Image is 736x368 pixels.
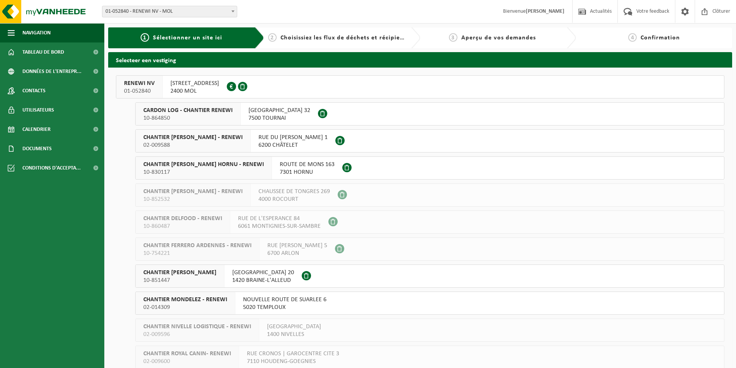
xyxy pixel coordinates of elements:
span: 10-830117 [143,168,264,176]
span: Tableau de bord [22,42,64,62]
span: 1400 NIVELLES [267,331,321,338]
span: ROUTE DE MONS 163 [280,161,335,168]
span: 5020 TEMPLOUX [243,304,326,311]
span: 3 [449,33,457,42]
span: Calendrier [22,120,51,139]
span: CHANTIER [PERSON_NAME] [143,269,216,276]
span: 02-009588 [143,141,243,149]
span: 02-009600 [143,358,231,365]
button: RENEWI NV 01-052840 [STREET_ADDRESS]2400 MOL [116,75,724,98]
span: Contacts [22,81,46,100]
span: 6200 CHÂTELET [258,141,328,149]
span: 01-052840 - RENEWI NV - MOL [102,6,237,17]
span: [GEOGRAPHIC_DATA] [267,323,321,331]
span: Aperçu de vos demandes [461,35,536,41]
span: 01-052840 [124,87,155,95]
span: 7301 HORNU [280,168,335,176]
span: CARDON LOG - CHANTIER RENEWI [143,107,233,114]
span: 10-851447 [143,276,216,284]
span: Utilisateurs [22,100,54,120]
span: 1 [141,33,149,42]
span: Sélectionner un site ici [153,35,222,41]
span: RUE DU [PERSON_NAME] 1 [258,134,328,141]
span: 7500 TOURNAI [248,114,310,122]
button: CHANTIER [PERSON_NAME] 10-851447 [GEOGRAPHIC_DATA] 201420 BRAINE-L'ALLEUD [135,265,724,288]
span: [GEOGRAPHIC_DATA] 20 [232,269,294,276]
span: 02-009596 [143,331,251,338]
span: 7110 HOUDENG-GOEGNIES [247,358,339,365]
span: Navigation [22,23,51,42]
span: 2400 MOL [170,87,219,95]
button: CHANTIER MONDELEZ - RENEWI 02-014309 NOUVELLE ROUTE DE SUARLEE 65020 TEMPLOUX [135,292,724,315]
span: 10-852532 [143,195,243,203]
span: RUE [PERSON_NAME] 5 [267,242,327,249]
span: [STREET_ADDRESS] [170,80,219,87]
span: Conditions d'accepta... [22,158,81,178]
span: CHANTIER MONDELEZ - RENEWI [143,296,227,304]
span: CHANTIER FERRERO ARDENNES - RENEWI [143,242,252,249]
span: 6061 MONTIGNIES-SUR-SAMBRE [238,222,321,230]
span: RENEWI NV [124,80,155,87]
span: [GEOGRAPHIC_DATA] 32 [248,107,310,114]
span: 10-860487 [143,222,222,230]
span: CHANTIER [PERSON_NAME] HORNU - RENEWI [143,161,264,168]
span: 1420 BRAINE-L'ALLEUD [232,276,294,284]
span: 6700 ARLON [267,249,327,257]
span: Données de l'entrepr... [22,62,82,81]
span: CHANTIER ROYAL CANIN- RENEWI [143,350,231,358]
span: Confirmation [641,35,680,41]
span: CHANTIER [PERSON_NAME] - RENEWI [143,134,243,141]
button: CHANTIER [PERSON_NAME] - RENEWI 02-009588 RUE DU [PERSON_NAME] 16200 CHÂTELET [135,129,724,153]
span: CHAUSSEE DE TONGRES 269 [258,188,330,195]
span: RUE DE L'ESPERANCE 84 [238,215,321,222]
span: 10-754221 [143,249,252,257]
span: NOUVELLE ROUTE DE SUARLEE 6 [243,296,326,304]
span: CHANTIER DELFOOD - RENEWI [143,215,222,222]
span: 4000 ROCOURT [258,195,330,203]
span: 10-864850 [143,114,233,122]
h2: Selecteer een vestiging [108,52,732,67]
button: CARDON LOG - CHANTIER RENEWI 10-864850 [GEOGRAPHIC_DATA] 327500 TOURNAI [135,102,724,125]
button: CHANTIER [PERSON_NAME] HORNU - RENEWI 10-830117 ROUTE DE MONS 1637301 HORNU [135,156,724,180]
span: 2 [268,33,277,42]
span: Choisissiez les flux de déchets et récipients [280,35,409,41]
span: CHANTIER [PERSON_NAME] - RENEWI [143,188,243,195]
strong: [PERSON_NAME] [526,8,564,14]
span: RUE CRONOS | GAROCENTRE CITE 3 [247,350,339,358]
span: 02-014309 [143,304,227,311]
span: Documents [22,139,52,158]
span: CHANTIER NIVELLE LOGISTIQUE - RENEWI [143,323,251,331]
span: 4 [628,33,637,42]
